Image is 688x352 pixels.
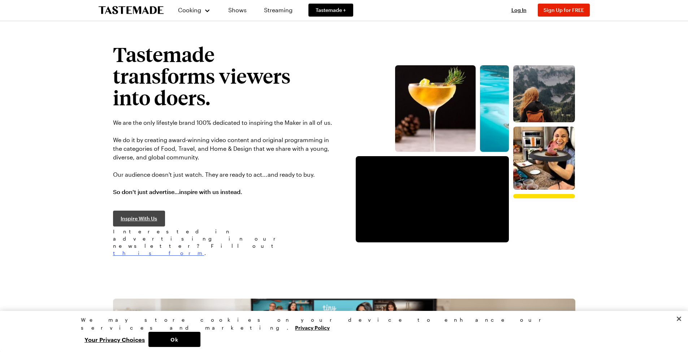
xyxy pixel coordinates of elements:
[544,7,584,13] span: Sign Up for FREE
[113,228,333,257] span: Interested in advertising in our newsletter? Fill out .
[113,118,333,127] p: We are the only lifestyle brand 100% dedicated to inspiring the Maker in all of us.
[148,332,200,347] button: Ok
[113,188,333,196] p: So don't just advertise…inspire with us instead.
[113,211,165,226] a: Inspire With Us
[113,250,204,256] a: this form
[113,170,333,179] p: Our audience doesn't just watch. They are ready to act...and ready to buy.
[538,4,590,17] button: Sign Up for FREE
[81,332,148,347] button: Your Privacy Choices
[113,43,298,108] h1: Tastemade transforms viewers into doers.
[81,316,601,347] div: Privacy
[178,6,201,13] span: Cooking
[356,156,509,242] video-js: Video Player
[316,6,346,14] span: Tastemade +
[511,7,527,13] span: Log In
[121,215,157,222] span: Inspire With Us
[671,311,687,327] button: Close
[99,6,164,14] a: To Tastemade Home Page
[113,136,333,162] p: We do it by creating award-winning video content and original programming in the categories of Fo...
[295,324,330,331] a: More information about your privacy, opens in a new tab
[505,6,533,14] button: Log In
[81,316,601,332] div: We may store cookies on your device to enhance our services and marketing.
[178,1,211,19] button: Cooking
[308,4,353,17] a: Tastemade +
